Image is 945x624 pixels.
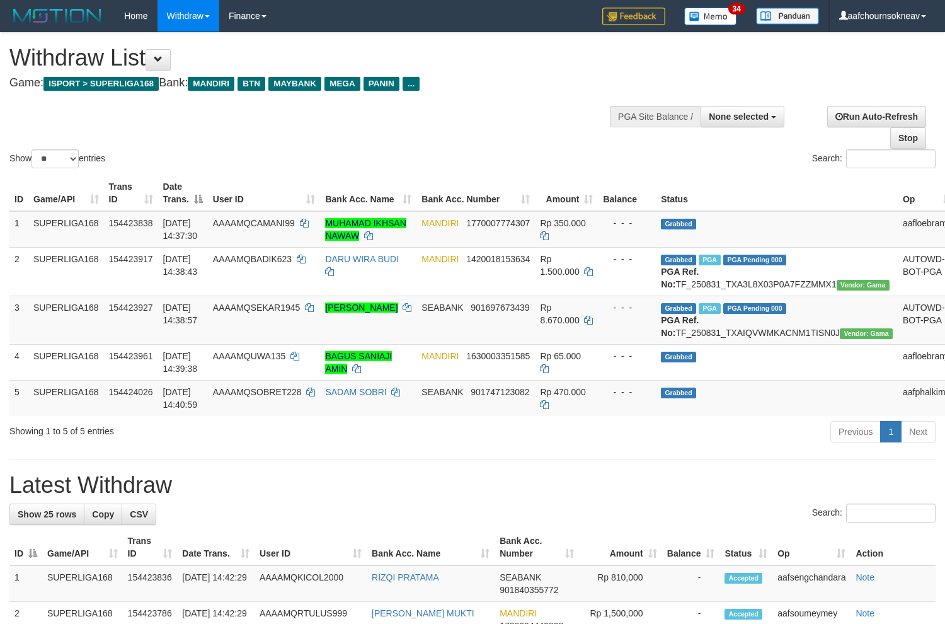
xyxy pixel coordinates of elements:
[188,77,234,91] span: MANDIRI
[43,77,159,91] span: ISPORT > SUPERLIGA168
[495,529,579,565] th: Bank Acc. Number: activate to sort column ascending
[9,296,28,344] td: 3
[540,254,579,277] span: Rp 1.500.000
[656,296,898,344] td: TF_250831_TXAIQVWMKACNM1TISN0J
[163,351,198,374] span: [DATE] 14:39:38
[31,149,79,168] select: Showentries
[699,255,721,265] span: Marked by aafsoycanthlai
[662,565,720,602] td: -
[421,254,459,264] span: MANDIRI
[500,572,541,582] span: SEABANK
[9,247,28,296] td: 2
[9,344,28,380] td: 4
[661,255,696,265] span: Grabbed
[109,387,153,397] span: 154424026
[158,175,208,211] th: Date Trans.: activate to sort column descending
[500,608,537,618] span: MANDIRI
[325,351,392,374] a: BAGUS SANIAJI AMIN
[9,565,42,602] td: 1
[213,351,285,361] span: AAAAMQUWA135
[709,112,769,122] span: None selected
[661,315,699,338] b: PGA Ref. No:
[471,303,529,313] span: Copy 901697673439 to clipboard
[109,218,153,228] span: 154423838
[598,175,656,211] th: Balance
[846,504,936,523] input: Search:
[28,380,104,416] td: SUPERLIGA168
[9,175,28,211] th: ID
[255,565,367,602] td: AAAAMQKICOL2000
[603,217,651,229] div: - - -
[603,386,651,398] div: - - -
[421,303,463,313] span: SEABANK
[719,529,772,565] th: Status: activate to sort column ascending
[177,565,255,602] td: [DATE] 14:42:29
[812,149,936,168] label: Search:
[421,351,459,361] span: MANDIRI
[177,529,255,565] th: Date Trans.: activate to sort column ascending
[535,175,598,211] th: Amount: activate to sort column ascending
[579,565,661,602] td: Rp 810,000
[109,303,153,313] span: 154423927
[540,387,585,397] span: Rp 470.000
[723,255,786,265] span: PGA Pending
[610,106,701,127] div: PGA Site Balance /
[109,254,153,264] span: 154423917
[837,280,890,291] span: Vendor URL: https://trx31.1velocity.biz
[130,509,148,519] span: CSV
[123,529,178,565] th: Trans ID: activate to sort column ascending
[123,565,178,602] td: 154423836
[603,301,651,314] div: - - -
[830,421,881,442] a: Previous
[471,387,529,397] span: Copy 901747123082 to clipboard
[724,609,762,620] span: Accepted
[213,387,302,397] span: AAAAMQSOBRET228
[325,218,406,241] a: MUHAMAD IKHSAN NAWAW
[540,303,579,325] span: Rp 8.670.000
[723,303,786,314] span: PGA Pending
[28,296,104,344] td: SUPERLIGA168
[92,509,114,519] span: Copy
[109,351,153,361] span: 154423961
[28,247,104,296] td: SUPERLIGA168
[122,504,156,525] a: CSV
[466,218,530,228] span: Copy 1770007774307 to clipboard
[28,175,104,211] th: Game/API: activate to sort column ascending
[466,254,530,264] span: Copy 1420018153634 to clipboard
[403,77,420,91] span: ...
[701,106,784,127] button: None selected
[812,504,936,523] label: Search:
[84,504,122,525] a: Copy
[213,303,301,313] span: AAAAMQSEKAR1945
[320,175,416,211] th: Bank Acc. Name: activate to sort column ascending
[372,608,474,618] a: [PERSON_NAME] MUKTI
[421,218,459,228] span: MANDIRI
[901,421,936,442] a: Next
[416,175,535,211] th: Bank Acc. Number: activate to sort column ascending
[661,352,696,362] span: Grabbed
[756,8,819,25] img: panduan.png
[42,565,123,602] td: SUPERLIGA168
[163,387,198,410] span: [DATE] 14:40:59
[9,211,28,248] td: 1
[9,504,84,525] a: Show 25 rows
[772,529,850,565] th: Op: activate to sort column ascending
[9,6,105,25] img: MOTION_logo.png
[856,572,874,582] a: Note
[9,45,617,71] h1: Withdraw List
[9,420,384,437] div: Showing 1 to 5 of 5 entries
[656,247,898,296] td: TF_250831_TXA3L8X03P0A7FZZMMX1
[421,387,463,397] span: SEABANK
[208,175,321,211] th: User ID: activate to sort column ascending
[325,254,399,264] a: DARU WIRA BUDI
[846,149,936,168] input: Search:
[213,218,295,228] span: AAAAMQCAMANI99
[728,3,745,14] span: 34
[42,529,123,565] th: Game/API: activate to sort column ascending
[372,572,439,582] a: RIZQI PRATAMA
[579,529,661,565] th: Amount: activate to sort column ascending
[603,350,651,362] div: - - -
[9,77,617,90] h4: Game: Bank:
[661,388,696,398] span: Grabbed
[28,344,104,380] td: SUPERLIGA168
